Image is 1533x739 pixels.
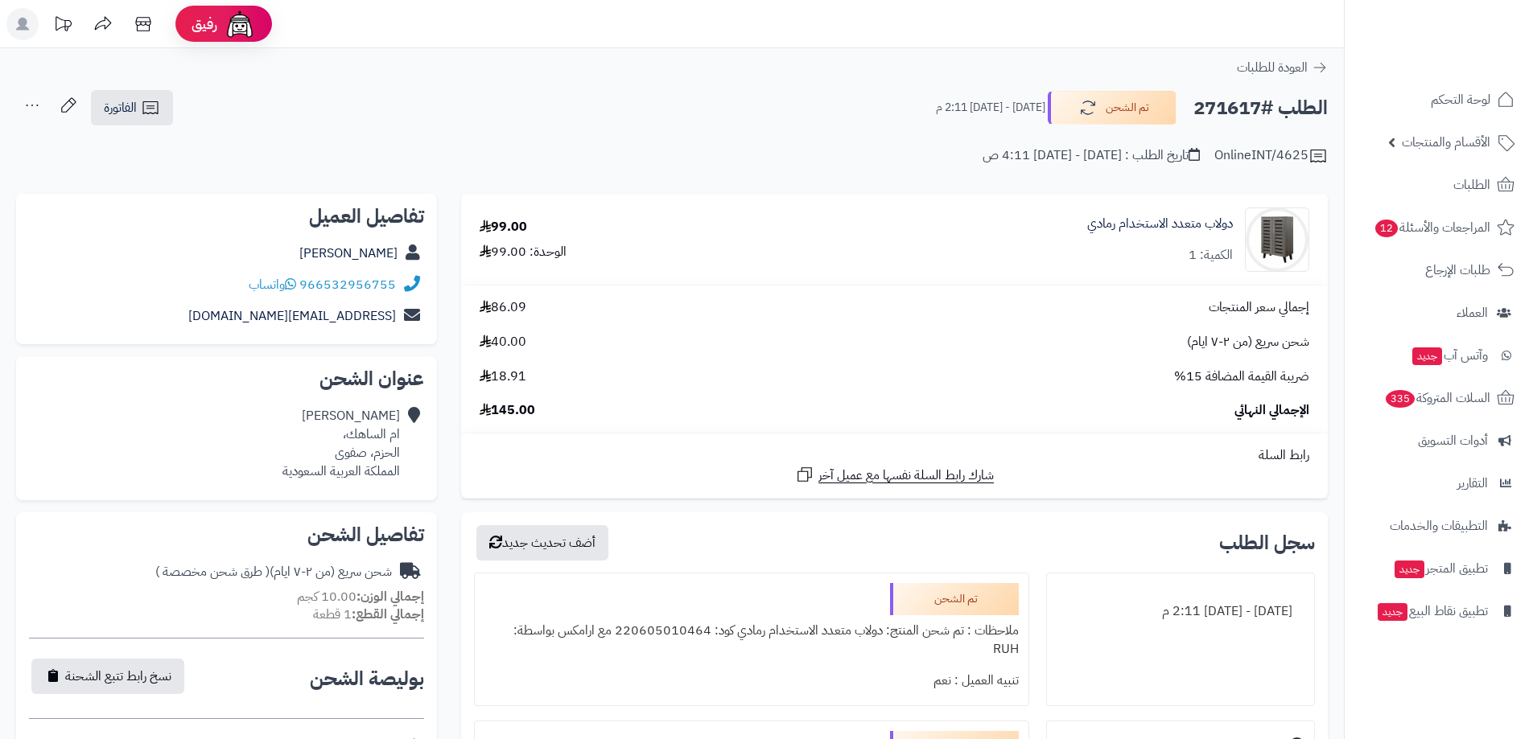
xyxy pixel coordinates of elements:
[1354,592,1523,630] a: تطبيق نقاط البيعجديد
[1219,533,1315,552] h3: سجل الطلب
[480,367,526,386] span: 18.91
[1189,246,1233,265] div: الكمية: 1
[1393,557,1488,580] span: تطبيق المتجر
[484,665,1018,696] div: تنبيه العميل : نعم
[1174,367,1309,386] span: ضريبة القيمة المضافة 15%
[29,207,424,226] h2: تفاصيل العميل
[1057,596,1304,627] div: [DATE] - [DATE] 2:11 م
[188,306,396,326] a: [EMAIL_ADDRESS][DOMAIN_NAME]
[1390,515,1488,537] span: التطبيقات والخدمات
[1457,302,1488,324] span: العملاء
[155,562,270,581] span: ( طرق شحن مخصصة )
[795,465,994,485] a: شارك رابط السلة نفسها مع عميل آخر
[1374,216,1490,239] span: المراجعات والأسئلة
[818,466,994,485] span: شارك رابط السلة نفسها مع عميل آخر
[282,407,400,480] div: [PERSON_NAME] ام الساهك، الحزم، صفوى المملكة العربية السعودية
[297,587,424,606] small: 10.00 كجم
[1237,58,1308,77] span: العودة للطلبات
[299,244,398,263] a: [PERSON_NAME]
[484,615,1018,665] div: ملاحظات : تم شحن المنتج: دولاب متعدد الاستخدام رمادي كود: 220605010464 مع ارامكس بواسطة: RUH
[476,525,608,560] button: أضف تحديث جديد
[1234,401,1309,420] span: الإجمالي النهائي
[249,275,296,294] a: واتساب
[352,605,424,624] strong: إجمالي القطع:
[31,659,184,694] button: نسخ رابط تتبع الشحنة
[936,100,1045,116] small: [DATE] - [DATE] 2:11 م
[1237,58,1328,77] a: العودة للطلبات
[1402,131,1490,154] span: الأقسام والمنتجات
[356,587,424,606] strong: إجمالي الوزن:
[468,446,1321,465] div: رابط السلة
[480,243,567,261] div: الوحدة: 99.00
[1375,220,1398,237] span: 12
[1354,421,1523,460] a: أدوات التسويق
[224,8,256,40] img: ai-face.png
[1386,390,1415,408] span: 335
[1354,336,1523,375] a: وآتس آبجديد
[1048,91,1177,125] button: تم الشحن
[1384,387,1490,409] span: السلات المتروكة
[1418,429,1488,452] span: أدوات التسويق
[1354,251,1523,289] a: طلبات الإرجاع
[1354,549,1523,588] a: تطبيق المتجرجديد
[1412,347,1442,365] span: جديد
[1431,88,1490,111] span: لوحة التحكم
[480,298,526,317] span: 86.09
[299,275,396,294] a: 966532956755
[983,146,1200,165] div: تاريخ الطلب : [DATE] - [DATE] 4:11 ص
[1354,166,1523,204] a: الطلبات
[155,563,392,581] div: شحن سريع (من ٢-٧ ايام)
[890,583,1019,615] div: تم الشحن
[1354,464,1523,503] a: التقارير
[29,525,424,544] h2: تفاصيل الشحن
[1411,344,1488,367] span: وآتس آب
[1087,215,1233,233] a: دولاب متعدد الاستخدام رمادي
[1376,600,1488,622] span: تطبيق نقاط البيع
[1457,472,1488,495] span: التقارير
[29,369,424,388] h2: عنوان الشحن
[1395,560,1424,578] span: جديد
[1354,294,1523,332] a: العملاء
[192,14,217,34] span: رفيق
[480,333,526,351] span: 40.00
[91,90,173,125] a: الفاتورة
[1354,208,1523,247] a: المراجعات والأسئلة12
[1246,207,1308,272] img: 1709999200-220605010464-90x90.jpg
[1453,174,1490,196] span: الطلبات
[1425,259,1490,281] span: طلبات الإرجاع
[104,98,137,117] span: الفاتورة
[43,8,83,44] a: تحديثات المنصة
[310,669,424,688] h2: بوليصة الشحن
[1209,298,1309,317] span: إجمالي سعر المنتجات
[1187,333,1309,351] span: شحن سريع (من ٢-٧ ايام)
[1378,603,1407,621] span: جديد
[65,667,171,686] span: نسخ رابط تتبع الشحنة
[1354,379,1523,417] a: السلات المتروكة335
[1354,80,1523,119] a: لوحة التحكم
[1354,507,1523,545] a: التطبيقات والخدمات
[313,605,424,624] small: 1 قطعة
[1193,92,1328,125] h2: الطلب #271617
[480,218,527,236] div: 99.00
[480,401,535,420] span: 145.00
[1214,146,1328,166] div: OnlineINT/4625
